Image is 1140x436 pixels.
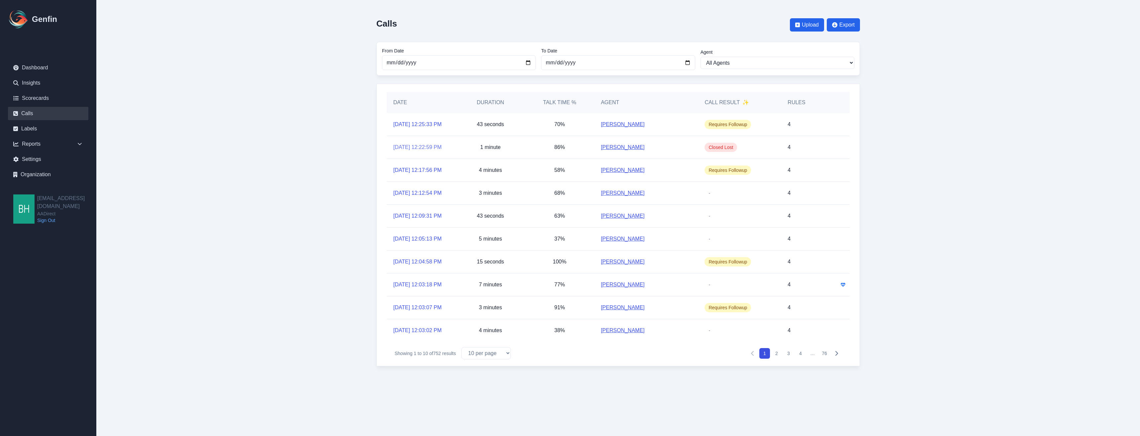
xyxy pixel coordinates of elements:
a: [PERSON_NAME] [601,120,645,128]
a: [DATE] 12:22:59 PM [393,143,442,151]
a: [PERSON_NAME] [601,189,645,197]
nav: Pagination [747,348,842,359]
label: Agent [701,49,854,55]
a: [DATE] 12:03:18 PM [393,281,442,289]
p: 4 [788,304,791,312]
p: 4 [788,235,791,243]
span: Export [839,21,855,29]
p: 4 [788,212,791,220]
span: Closed Lost [705,143,737,152]
h1: Genfin [32,14,57,25]
p: 4 [788,120,791,128]
p: 70% [554,120,565,128]
a: [PERSON_NAME] [601,166,645,174]
p: 4 minutes [479,327,502,334]
a: Insights [8,76,88,90]
p: 15 seconds [477,258,504,266]
h5: Date [393,99,449,107]
span: - [705,234,714,244]
div: Reports [8,137,88,151]
span: - [705,211,714,221]
a: Settings [8,153,88,166]
span: - [705,188,714,198]
a: Scorecards [8,92,88,105]
a: [PERSON_NAME] [601,327,645,334]
label: To Date [541,47,695,54]
a: Dashboard [8,61,88,74]
span: Requires Followup [705,166,751,175]
a: [PERSON_NAME] [601,143,645,151]
p: 4 [788,189,791,197]
button: Export [827,18,860,32]
a: Sign Out [37,217,96,224]
p: 86% [554,143,565,151]
a: Calls [8,107,88,120]
p: 43 seconds [477,212,504,220]
h5: Rules [788,99,805,107]
p: 4 minutes [479,166,502,174]
h5: Agent [601,99,619,107]
p: 37% [554,235,565,243]
p: 7 minutes [479,281,502,289]
h5: Call Result [705,99,749,107]
a: Labels [8,122,88,135]
span: 10 [423,351,428,356]
p: 3 minutes [479,189,502,197]
img: Logo [8,9,29,30]
p: 58% [554,166,565,174]
p: 4 [788,327,791,334]
button: 4 [795,348,806,359]
p: 100% [553,258,566,266]
p: 63% [554,212,565,220]
p: 68% [554,189,565,197]
a: [DATE] 12:17:56 PM [393,166,442,174]
label: From Date [382,47,536,54]
span: Requires Followup [705,303,751,312]
span: - [705,280,714,289]
a: [DATE] 12:03:07 PM [393,304,442,312]
span: ✨ [742,99,749,107]
a: [DATE] 12:05:13 PM [393,235,442,243]
button: 76 [819,348,830,359]
a: [DATE] 12:09:31 PM [393,212,442,220]
button: 2 [771,348,782,359]
button: Upload [790,18,824,32]
a: [DATE] 12:03:02 PM [393,327,442,334]
span: - [705,326,714,335]
h2: [EMAIL_ADDRESS][DOMAIN_NAME] [37,194,96,210]
span: Upload [802,21,819,29]
p: 4 [788,143,791,151]
button: 3 [783,348,794,359]
a: [PERSON_NAME] [601,235,645,243]
a: Organization [8,168,88,181]
p: Showing to of results [395,350,456,357]
button: 1 [759,348,770,359]
a: [PERSON_NAME] [601,304,645,312]
p: 1 minute [480,143,501,151]
a: [PERSON_NAME] [601,258,645,266]
h2: Calls [376,19,397,29]
a: [PERSON_NAME] [601,212,645,220]
img: bhackett@aadirect.com [13,194,35,224]
p: 5 minutes [479,235,502,243]
span: 752 [433,351,441,356]
p: 4 [788,258,791,266]
h5: Talk Time % [532,99,588,107]
h5: Duration [462,99,518,107]
a: [DATE] 12:25:33 PM [393,120,442,128]
span: AADirect [37,210,96,217]
p: 91% [554,304,565,312]
p: 3 minutes [479,304,502,312]
span: Requires Followup [705,120,751,129]
span: 1 [414,351,417,356]
span: … [807,348,818,359]
a: [DATE] 12:04:58 PM [393,258,442,266]
span: Requires Followup [705,257,751,266]
p: 4 [788,281,791,289]
p: 38% [554,327,565,334]
p: 4 [788,166,791,174]
p: 77% [554,281,565,289]
a: [PERSON_NAME] [601,281,645,289]
p: 43 seconds [477,120,504,128]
